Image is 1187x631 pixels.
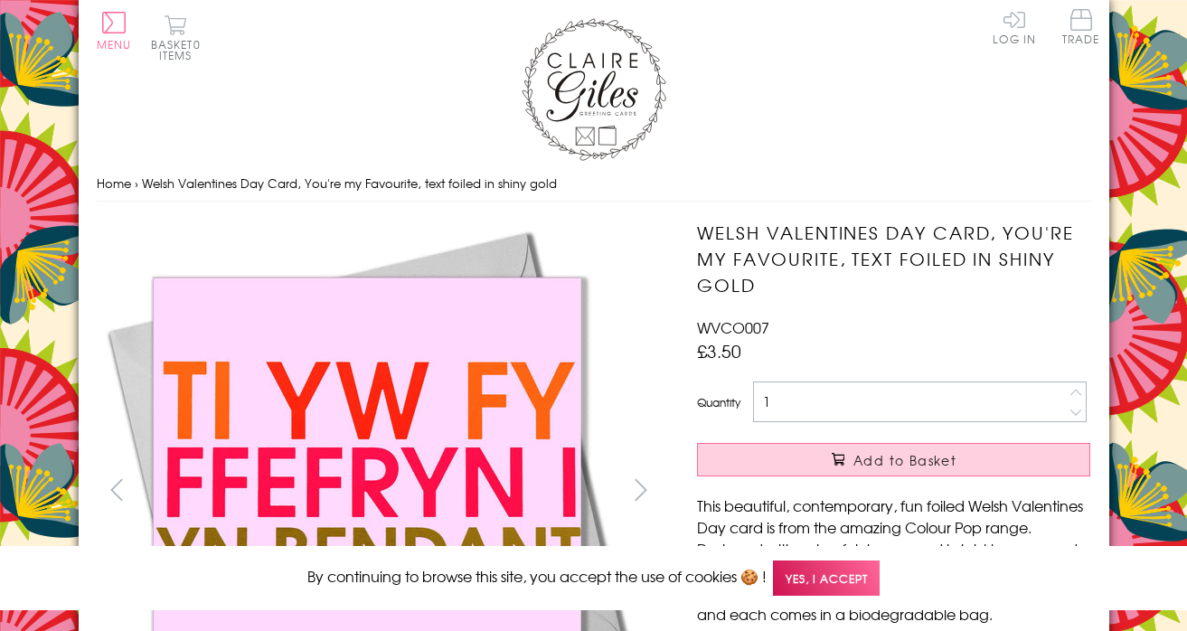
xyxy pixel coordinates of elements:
span: Trade [1062,9,1100,44]
a: Home [97,174,131,192]
a: Trade [1062,9,1100,48]
button: prev [97,469,137,510]
button: Add to Basket [697,443,1090,476]
button: next [620,469,661,510]
button: Menu [97,12,132,50]
span: › [135,174,138,192]
a: Log In [993,9,1036,44]
button: Basket0 items [151,14,201,61]
span: £3.50 [697,338,741,363]
p: This beautiful, contemporary, fun foiled Welsh Valentines Day card is from the amazing Colour Pop... [697,494,1090,625]
span: Welsh Valentines Day Card, You're my Favourite, text foiled in shiny gold [142,174,557,192]
span: 0 items [159,36,201,63]
span: Menu [97,36,132,52]
label: Quantity [697,394,740,410]
span: Yes, I accept [773,560,880,596]
h1: Welsh Valentines Day Card, You're my Favourite, text foiled in shiny gold [697,220,1090,297]
img: Claire Giles Greetings Cards [522,18,666,161]
span: Add to Basket [853,451,956,469]
nav: breadcrumbs [97,165,1091,202]
span: WVCO007 [697,316,769,338]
